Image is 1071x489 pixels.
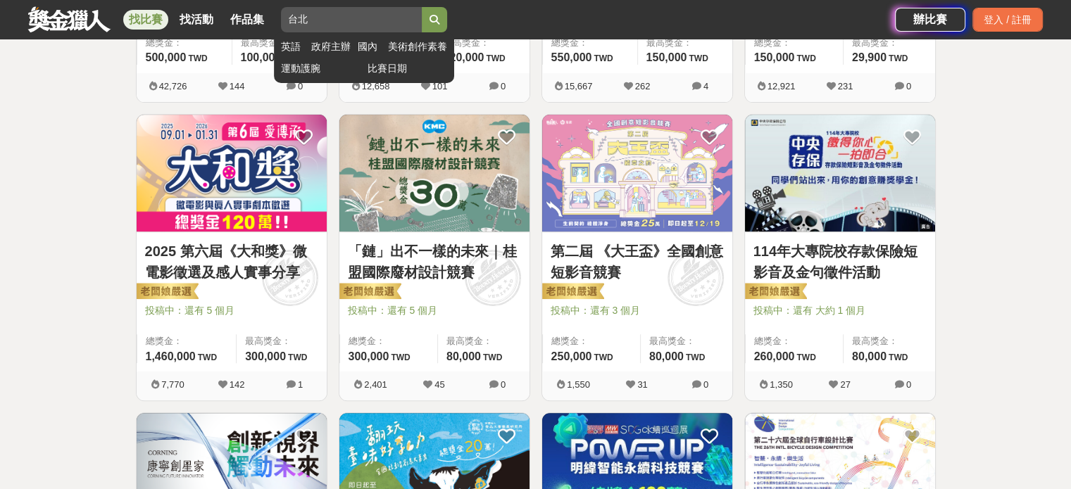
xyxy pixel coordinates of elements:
span: 總獎金： [754,36,834,50]
span: 100,000 [241,51,282,63]
span: 31 [637,379,647,390]
span: 231 [838,81,853,91]
a: 114年大專院校存款保險短影音及金句徵件活動 [753,241,927,283]
span: 45 [434,379,444,390]
span: 120,000 [444,51,484,63]
a: 找比賽 [123,10,168,30]
span: 總獎金： [754,334,834,348]
span: 0 [501,379,506,390]
a: 比賽日期 [368,61,447,76]
span: TWD [594,353,613,362]
span: 1,350 [770,379,793,390]
a: 英語 [281,39,304,54]
span: 150,000 [646,51,687,63]
a: Cover Image [542,115,732,233]
img: 老闆娘嚴選 [134,282,199,302]
span: 1 [298,379,303,390]
span: 最高獎金： [245,334,318,348]
span: 144 [230,81,245,91]
img: Cover Image [542,115,732,232]
span: 投稿中：還有 5 個月 [145,303,318,318]
span: 15,667 [565,81,593,91]
span: 27 [840,379,850,390]
img: Cover Image [745,115,935,232]
span: 7,770 [161,379,184,390]
a: 運動護腕 [281,61,361,76]
img: Cover Image [339,115,530,232]
span: 最高獎金： [444,36,521,50]
span: 250,000 [551,350,592,362]
span: TWD [483,353,502,362]
span: 總獎金： [349,334,429,348]
img: Cover Image [137,115,327,232]
span: 500,000 [146,51,187,63]
span: 142 [230,379,245,390]
span: 80,000 [852,350,887,362]
span: 總獎金： [551,334,632,348]
a: 美術創作素養 [388,39,447,54]
span: TWD [188,53,207,63]
span: 0 [906,81,911,91]
span: 0 [501,81,506,91]
span: 2,401 [364,379,387,390]
span: 總獎金： [551,36,629,50]
span: 最高獎金： [446,334,521,348]
a: 辦比賽 [895,8,965,32]
img: 老闆娘嚴選 [742,282,807,302]
span: TWD [686,353,705,362]
span: TWD [889,53,908,63]
span: 最高獎金： [241,36,318,50]
div: 登入 / 註冊 [972,8,1043,32]
span: 總獎金： [146,36,223,50]
span: 投稿中：還有 大約 1 個月 [753,303,927,318]
span: 42,726 [159,81,187,91]
a: 第二屆 《大王盃》全國創意短影音競賽 [551,241,724,283]
a: 「鏈」出不一樣的未來｜桂盟國際廢材設計競賽 [348,241,521,283]
a: Cover Image [339,115,530,233]
span: TWD [796,53,815,63]
span: 101 [432,81,448,91]
span: 1,460,000 [146,350,196,362]
span: TWD [198,353,217,362]
span: TWD [486,53,505,63]
a: 作品集 [225,10,270,30]
span: TWD [391,353,410,362]
span: 0 [906,379,911,390]
input: 總獎金40萬元 全球自行車設計比賽 [281,7,422,32]
span: 4 [703,81,708,91]
span: 總獎金： [146,334,228,348]
a: 找活動 [174,10,219,30]
span: TWD [796,353,815,362]
span: 最高獎金： [852,334,927,348]
span: 262 [635,81,651,91]
a: 政府主辦 [311,39,351,54]
span: 260,000 [754,350,795,362]
span: 1,550 [567,379,590,390]
a: 國內 [358,39,381,54]
span: 29,900 [852,51,887,63]
span: 12,658 [362,81,390,91]
span: 0 [703,379,708,390]
span: TWD [594,53,613,63]
a: Cover Image [137,115,327,233]
span: TWD [689,53,708,63]
span: 最高獎金： [646,36,724,50]
span: 80,000 [649,350,684,362]
span: 80,000 [446,350,481,362]
a: Cover Image [745,115,935,233]
span: TWD [288,353,307,362]
span: TWD [889,353,908,362]
img: 老闆娘嚴選 [539,282,604,302]
span: 550,000 [551,51,592,63]
span: 300,000 [349,350,389,362]
span: 最高獎金： [852,36,927,50]
span: 12,921 [768,81,796,91]
img: 老闆娘嚴選 [337,282,401,302]
span: 0 [298,81,303,91]
span: 最高獎金： [649,334,724,348]
span: 150,000 [754,51,795,63]
span: 投稿中：還有 3 個月 [551,303,724,318]
a: 2025 第六屆《大和獎》微電影徵選及感人實事分享 [145,241,318,283]
span: 投稿中：還有 5 個月 [348,303,521,318]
